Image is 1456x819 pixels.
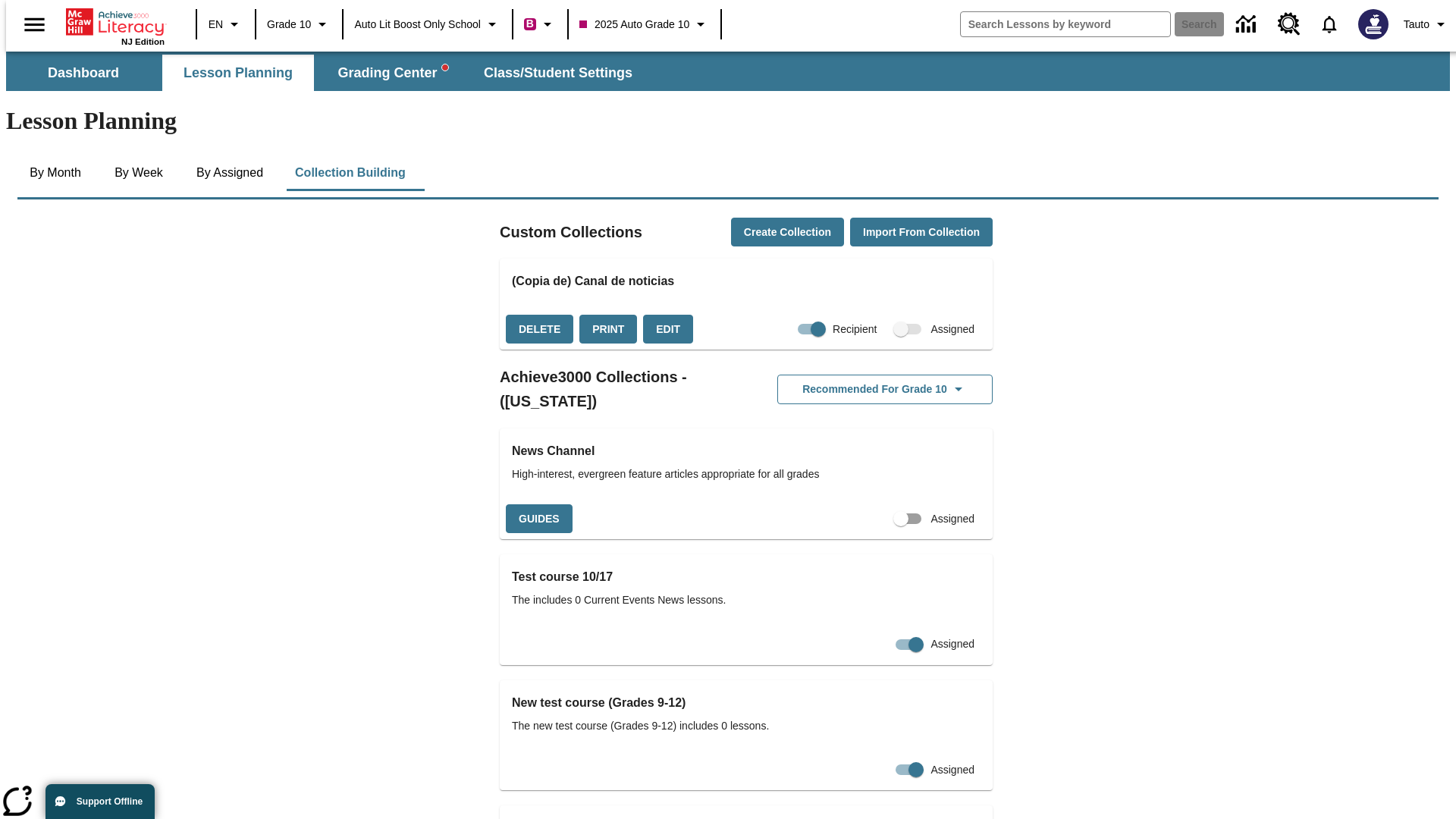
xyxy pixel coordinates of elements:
[317,55,469,91] button: Grading Center
[930,322,974,337] span: Assigned
[512,466,981,482] span: High-interest, evergreen feature articles appropriate for all grades
[77,796,143,807] span: Support Offline
[66,7,165,37] a: Home
[512,718,981,734] span: The new test course (Grades 9-12) includes 0 lessons.
[1227,4,1269,45] a: Data Center
[66,5,165,46] div: Home
[1349,5,1398,44] button: Select a new avatar
[283,155,418,191] button: Collection Building
[261,11,337,38] button: Grade: Grade 10, Select a grade
[202,11,250,38] button: Language: EN, Select a language
[930,511,974,527] span: Assigned
[12,2,57,47] button: Open side menu
[506,504,573,534] button: Guides
[573,11,716,38] button: Class: 2025 Auto Grade 10, Select your class
[337,64,447,82] span: Grading Center
[1310,5,1349,44] a: Notifications
[518,11,563,38] button: Boost Class color is violet red. Change class color
[500,365,746,413] h2: Achieve3000 Collections - ([US_STATE])
[101,155,177,191] button: By Week
[184,155,275,191] button: By Assigned
[6,107,1450,135] h1: Lesson Planning
[184,64,293,82] span: Lesson Planning
[526,14,534,33] span: B
[1404,17,1429,33] span: Tauto
[1269,4,1310,45] a: Resource Center, Will open in new tab
[121,37,165,46] span: NJ Edition
[512,566,981,588] h3: Test course 10/17
[354,17,481,33] span: Auto Lit Boost only School
[777,375,993,404] button: Recommended for Grade 10
[348,11,507,38] button: School: Auto Lit Boost only School, Select your school
[850,218,993,247] button: Import from Collection
[209,17,223,33] span: EN
[1398,11,1456,38] button: Profile/Settings
[162,55,314,91] button: Lesson Planning
[506,315,573,344] button: Delete
[442,64,448,71] svg: writing assistant alert
[512,441,981,462] h3: News Channel
[930,636,974,652] span: Assigned
[579,315,637,344] button: Print, will open in a new window
[512,592,981,608] span: The includes 0 Current Events News lessons.
[484,64,632,82] span: Class/Student Settings
[512,692,981,714] h3: New test course (Grades 9-12)
[579,17,689,33] span: 2025 Auto Grade 10
[961,12,1170,36] input: search field
[45,784,155,819] button: Support Offline
[8,55,159,91] button: Dashboard
[731,218,844,247] button: Create Collection
[472,55,645,91] button: Class/Student Settings
[833,322,877,337] span: Recipient
[643,315,693,344] button: Edit
[6,52,1450,91] div: SubNavbar
[17,155,93,191] button: By Month
[1358,9,1389,39] img: Avatar
[500,220,642,244] h2: Custom Collections
[930,762,974,778] span: Assigned
[48,64,119,82] span: Dashboard
[267,17,311,33] span: Grade 10
[512,271,981,292] h3: (Copia de) Canal de noticias
[6,55,646,91] div: SubNavbar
